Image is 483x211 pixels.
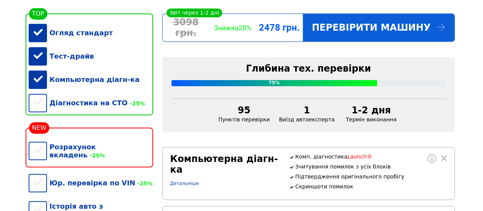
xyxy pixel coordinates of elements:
div: 1-2 дня [344,105,398,116]
div: Глибина тех. перевірки [171,63,446,74]
span: -25% [128,100,145,106]
span: -25% [135,180,152,186]
div: Розрахунок вкладень [29,135,153,167]
p: Скриншоти помилок [295,183,446,190]
div: Компьютерна діагн-ка [170,154,280,175]
span: 20% [239,24,251,32]
div: Виїзд автоексперта [275,105,339,123]
div: 95 [218,105,270,116]
div: Пунктів перевірки [214,105,275,123]
div: Термін виконання [339,105,403,123]
div: 2478 грн. [256,22,302,33]
p: Комп. діагностика [295,154,446,160]
a: Детальніше [170,181,199,186]
div: 3098 грн. [163,17,209,38]
div: Огляд стандарт [29,21,153,44]
div: Діагностика на СТО [29,91,153,114]
div: 1 [279,105,335,116]
span: Launch® [347,154,372,160]
div: Юр. перевірка по VIN [29,171,153,195]
div: Тест-драйв [29,44,153,68]
div: Знижка [209,24,256,32]
div: 75% [171,80,377,86]
p: Підтвердження оригінального пробігу [295,173,446,180]
span: -25% [87,152,105,159]
div: Компьютерна діагн-ка [29,68,153,91]
p: Зчитування помилок з усіх блоків [295,164,446,170]
div: Перевірити машину [303,14,454,41]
